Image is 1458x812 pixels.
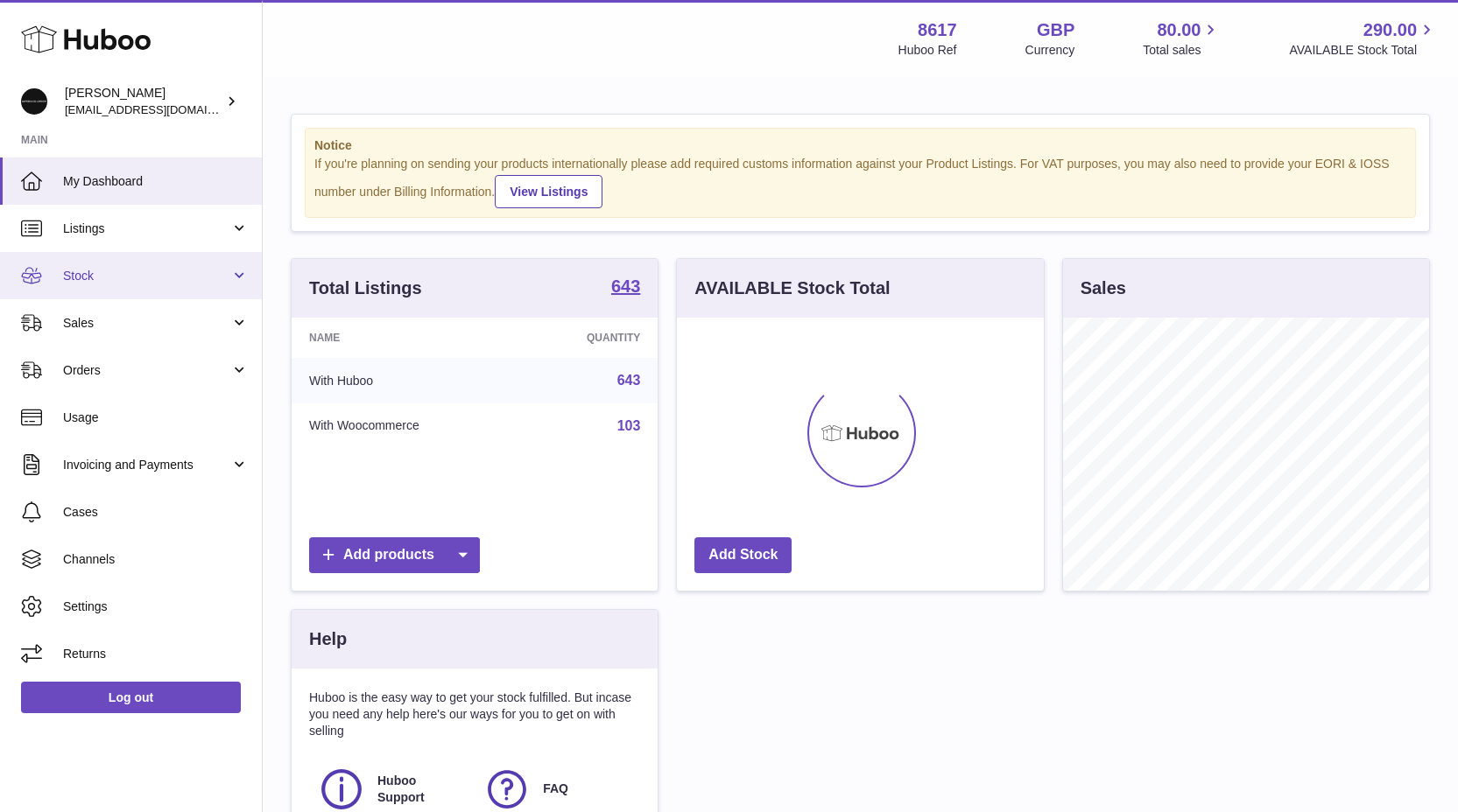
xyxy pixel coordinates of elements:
[918,18,957,42] strong: 8617
[1289,42,1437,59] span: AVAILABLE Stock Total
[65,102,257,116] span: [EMAIL_ADDRESS][DOMAIN_NAME]
[1157,18,1201,42] span: 80.00
[617,373,641,388] a: 643
[309,689,640,739] p: Huboo is the easy way to get your stock fulfilled. But incase you need any help here's our ways f...
[63,315,230,332] span: Sales
[309,276,422,300] h3: Total Listings
[309,537,480,573] a: Add products
[1037,18,1074,42] strong: GBP
[63,646,249,662] span: Returns
[63,504,249,521] span: Cases
[611,277,640,298] a: 643
[65,85,222,118] div: [PERSON_NAME]
[1289,18,1437,59] a: 290.00 AVAILABLE Stock Total
[1363,18,1417,42] span: 290.00
[611,277,640,295] strong: 643
[694,276,890,300] h3: AVAILABLE Stock Total
[63,173,249,190] span: My Dashboard
[694,537,792,573] a: Add Stock
[21,88,47,115] img: hello@alfredco.com
[63,551,249,568] span: Channels
[1025,42,1075,59] div: Currency
[63,268,230,284] span: Stock
[314,156,1406,208] div: If you're planning on sending your products internationally please add required customs informati...
[495,175,602,208] a: View Listings
[292,358,519,403] td: With Huboo
[63,220,230,237] span: Listings
[617,418,641,433] a: 103
[292,318,519,358] th: Name
[543,780,568,797] span: FAQ
[63,598,249,615] span: Settings
[898,42,957,59] div: Huboo Ref
[63,362,230,379] span: Orders
[292,403,519,449] td: With Woocommerce
[1143,18,1221,59] a: 80.00 Total sales
[63,409,249,426] span: Usage
[1081,276,1126,300] h3: Sales
[1143,42,1221,59] span: Total sales
[309,627,347,651] h3: Help
[377,773,464,806] span: Huboo Support
[519,318,659,358] th: Quantity
[21,682,241,713] a: Log out
[314,137,1406,154] strong: Notice
[63,457,230,473] span: Invoicing and Payments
